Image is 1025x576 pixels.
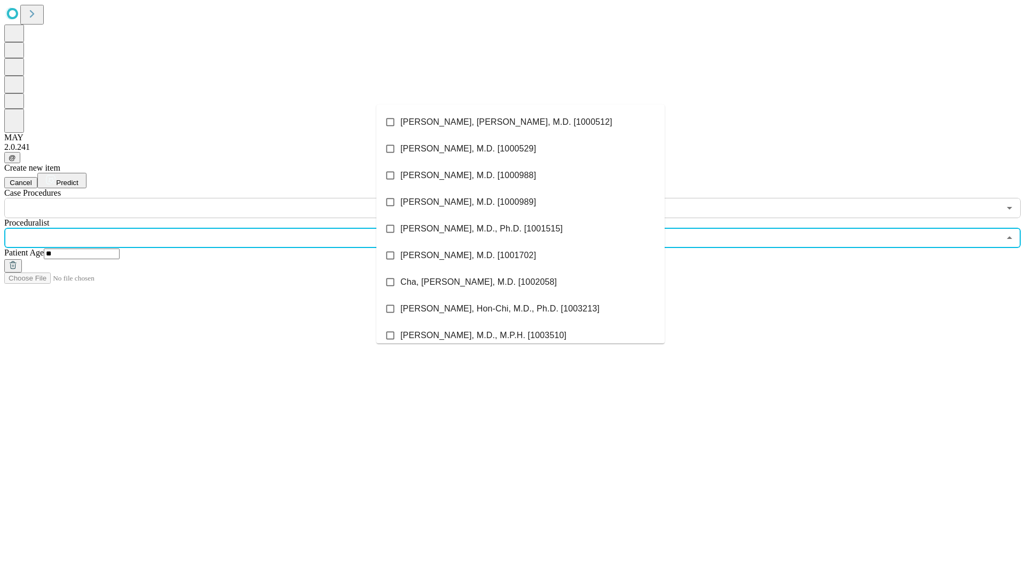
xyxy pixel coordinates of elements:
[4,188,61,197] span: Scheduled Procedure
[400,249,536,262] span: [PERSON_NAME], M.D. [1001702]
[4,133,1021,142] div: MAY
[400,116,612,129] span: [PERSON_NAME], [PERSON_NAME], M.D. [1000512]
[37,173,86,188] button: Predict
[4,177,37,188] button: Cancel
[400,329,566,342] span: [PERSON_NAME], M.D., M.P.H. [1003510]
[4,248,44,257] span: Patient Age
[9,154,16,162] span: @
[1002,230,1017,245] button: Close
[400,276,557,289] span: Cha, [PERSON_NAME], M.D. [1002058]
[10,179,32,187] span: Cancel
[400,222,563,235] span: [PERSON_NAME], M.D., Ph.D. [1001515]
[4,142,1021,152] div: 2.0.241
[4,218,49,227] span: Proceduralist
[1002,201,1017,215] button: Open
[56,179,78,187] span: Predict
[4,152,20,163] button: @
[4,163,60,172] span: Create new item
[400,142,536,155] span: [PERSON_NAME], M.D. [1000529]
[400,169,536,182] span: [PERSON_NAME], M.D. [1000988]
[400,302,600,315] span: [PERSON_NAME], Hon-Chi, M.D., Ph.D. [1003213]
[400,196,536,209] span: [PERSON_NAME], M.D. [1000989]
